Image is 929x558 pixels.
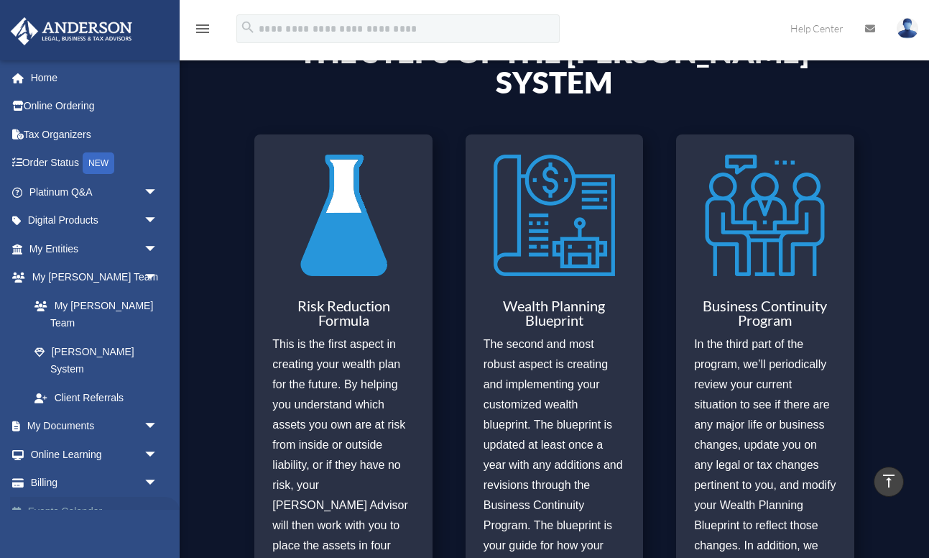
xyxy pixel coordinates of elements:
[240,19,256,35] i: search
[10,92,180,121] a: Online Ordering
[10,206,180,235] a: Digital Productsarrow_drop_down
[10,497,180,526] a: Events Calendar
[484,298,626,334] h3: Wealth Planning Blueprint
[20,383,180,412] a: Client Referrals
[494,145,615,285] img: Wealth Planning Blueprint
[704,145,826,285] img: Business Continuity Program
[10,178,180,206] a: Platinum Q&Aarrow_drop_down
[144,440,172,470] span: arrow_drop_down
[144,412,172,442] span: arrow_drop_down
[20,337,172,383] a: [PERSON_NAME] System
[6,17,137,45] img: Anderson Advisors Platinum Portal
[194,25,211,37] a: menu
[10,63,180,92] a: Home
[283,145,405,285] img: Risk Reduction Formula
[10,120,180,149] a: Tax Organizers
[194,20,211,37] i: menu
[874,467,904,497] a: vertical_align_top
[10,440,180,469] a: Online Learningarrow_drop_down
[880,472,897,490] i: vertical_align_top
[10,234,180,263] a: My Entitiesarrow_drop_down
[897,18,918,39] img: User Pic
[254,37,854,104] h4: The Steps of the [PERSON_NAME] System
[10,412,180,441] a: My Documentsarrow_drop_down
[144,469,172,498] span: arrow_drop_down
[144,234,172,264] span: arrow_drop_down
[20,291,180,337] a: My [PERSON_NAME] Team
[694,298,836,334] h3: Business Continuity Program
[83,152,114,174] div: NEW
[10,469,180,498] a: Billingarrow_drop_down
[10,149,180,178] a: Order StatusNEW
[10,263,180,292] a: My [PERSON_NAME] Teamarrow_drop_down
[144,263,172,293] span: arrow_drop_down
[144,206,172,236] span: arrow_drop_down
[144,178,172,207] span: arrow_drop_down
[272,298,415,334] h3: Risk Reduction Formula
